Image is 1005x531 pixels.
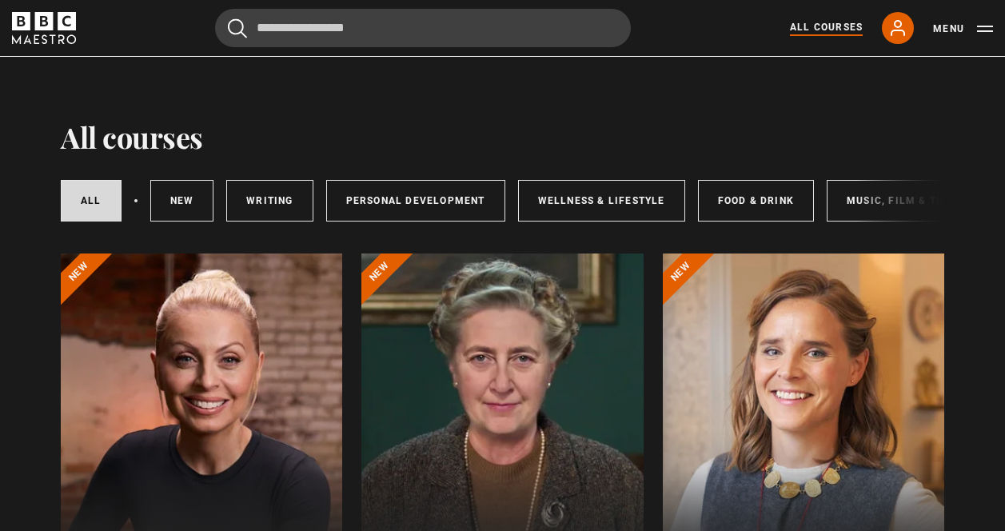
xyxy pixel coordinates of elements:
a: Music, Film & Theatre [827,180,997,222]
a: All [61,180,122,222]
a: All Courses [790,20,863,36]
button: Toggle navigation [933,21,993,37]
a: Wellness & Lifestyle [518,180,685,222]
a: Personal Development [326,180,505,222]
input: Search [215,9,631,47]
a: New [150,180,214,222]
h1: All courses [61,120,203,154]
button: Submit the search query [228,18,247,38]
a: Food & Drink [698,180,814,222]
svg: BBC Maestro [12,12,76,44]
a: Writing [226,180,313,222]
